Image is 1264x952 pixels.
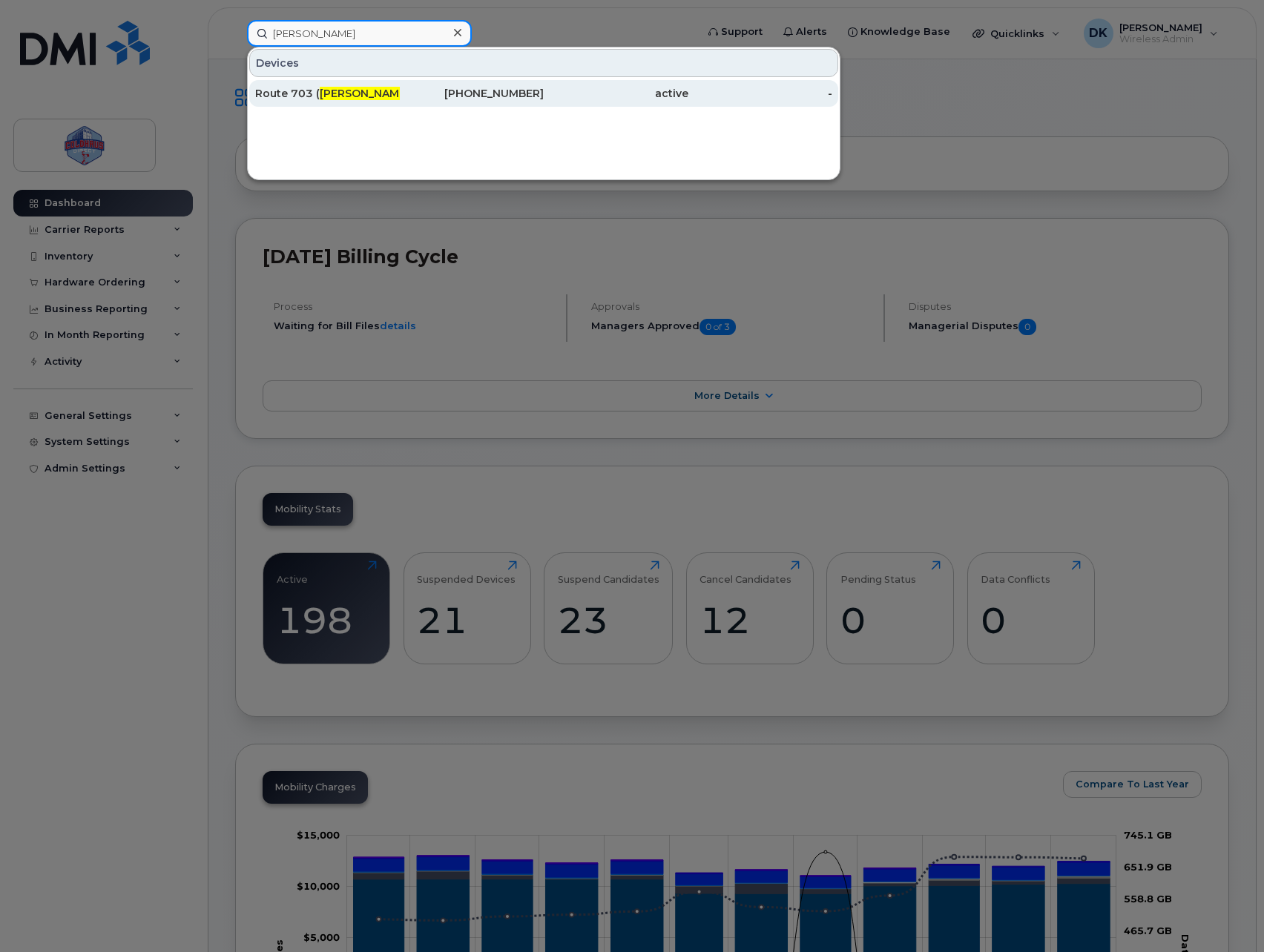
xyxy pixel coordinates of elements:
div: - [688,86,833,101]
span: [PERSON_NAME] [320,87,409,100]
div: [PHONE_NUMBER] [400,86,544,101]
div: active [544,86,688,101]
div: Route 703 ( ) [255,86,400,101]
div: Devices [249,49,838,77]
a: Route 703 ([PERSON_NAME])[PHONE_NUMBER]active- [249,80,838,107]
